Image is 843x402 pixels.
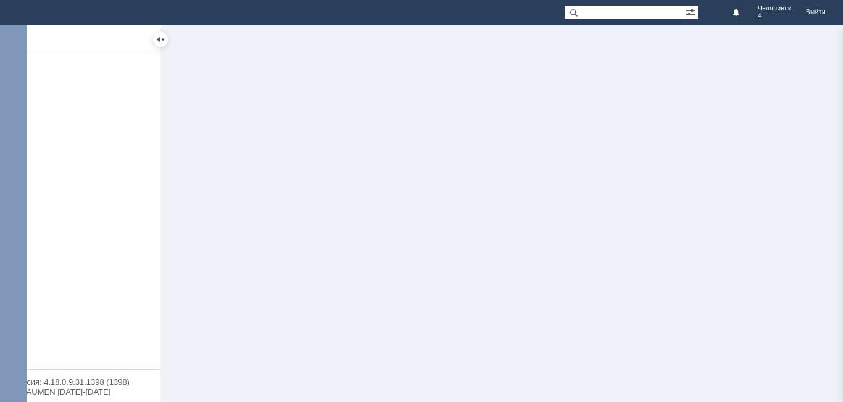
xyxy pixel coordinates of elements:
span: Расширенный поиск [686,6,698,17]
div: © NAUMEN [DATE]-[DATE] [12,388,148,396]
div: Версия: 4.18.0.9.31.1398 (1398) [12,378,148,386]
span: 4 [758,12,762,20]
span: Челябинск [758,5,791,12]
div: Скрыть меню [153,32,168,47]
